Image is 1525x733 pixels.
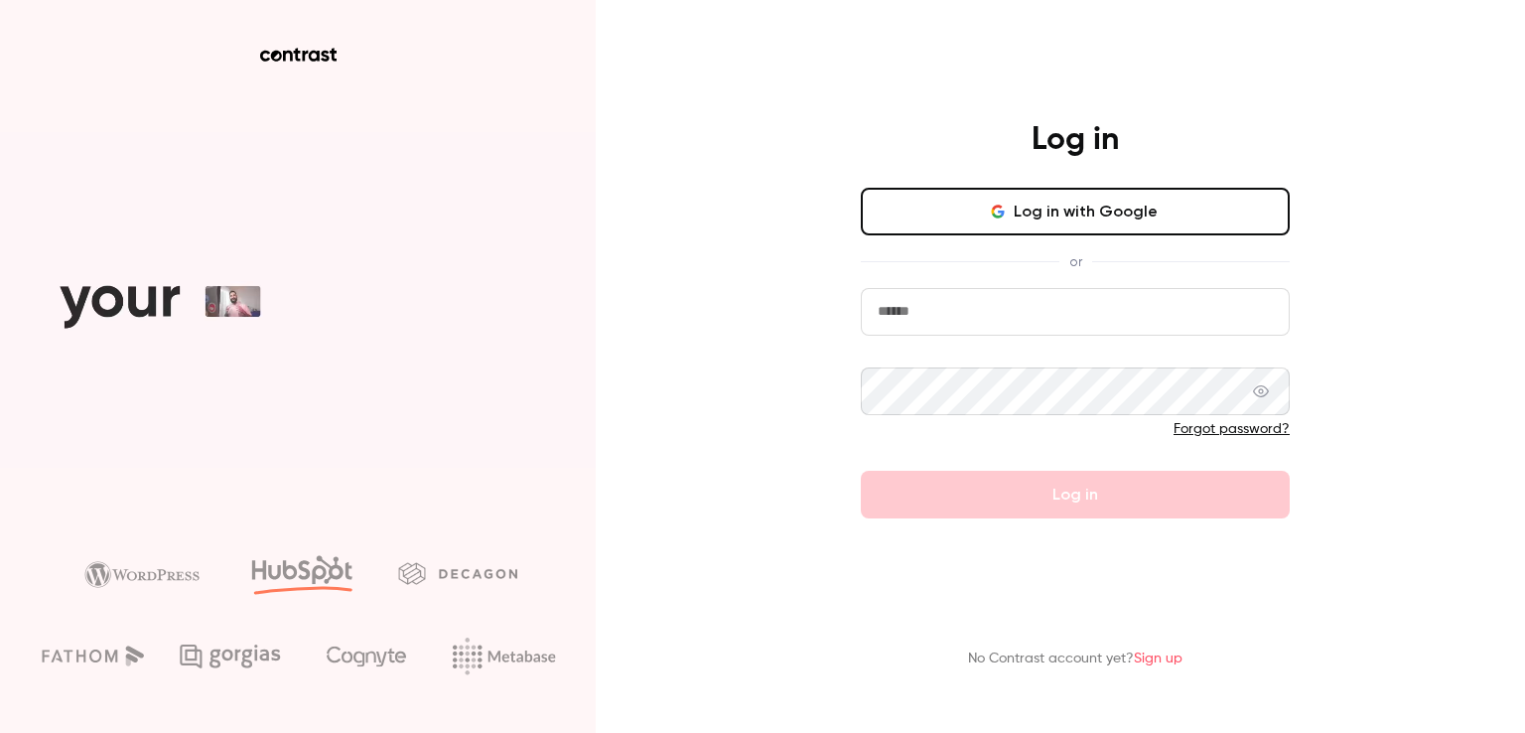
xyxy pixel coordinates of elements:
[861,188,1290,235] button: Log in with Google
[1134,652,1182,665] a: Sign up
[1059,251,1092,272] span: or
[1174,422,1290,436] a: Forgot password?
[968,649,1182,669] p: No Contrast account yet?
[398,562,517,584] img: decagon
[1032,120,1119,160] h4: Log in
